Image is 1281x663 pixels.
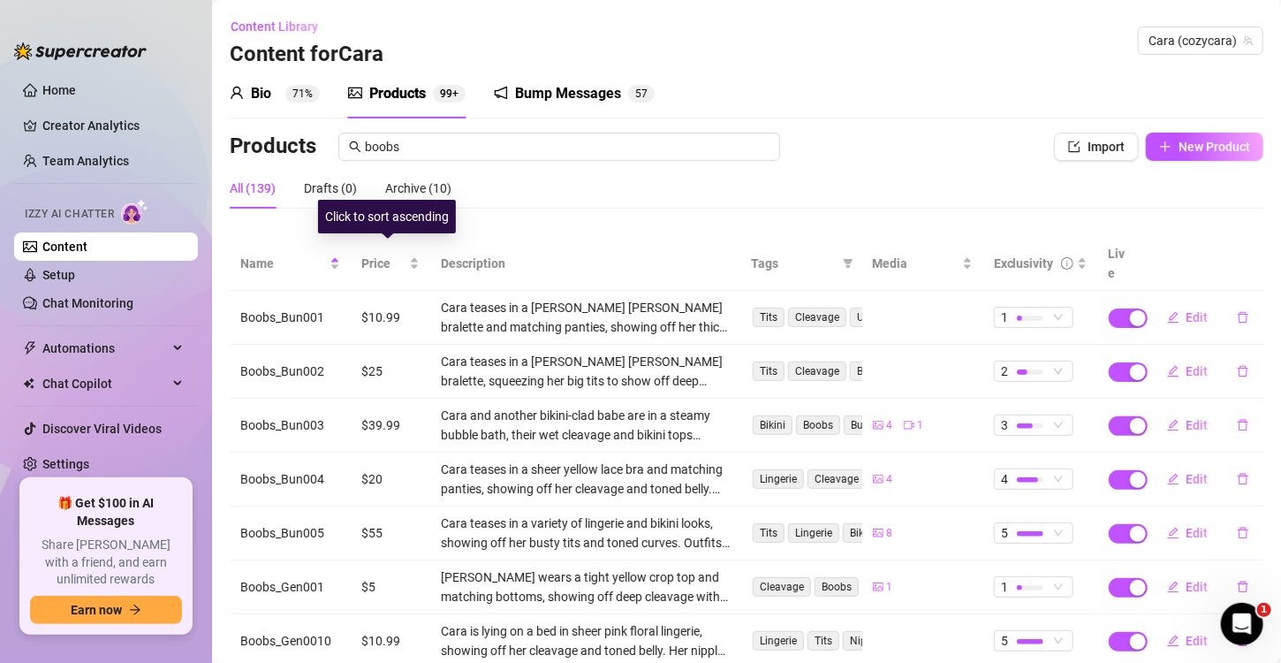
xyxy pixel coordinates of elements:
span: Bubble Bath [844,415,915,435]
span: Edit [1186,472,1209,486]
sup: 139 [433,85,466,103]
span: filter [839,250,857,277]
span: Lingerie [753,631,804,651]
span: Izzy AI Chatter [25,206,114,223]
span: Tits [807,631,839,651]
th: Live [1098,237,1142,291]
span: picture [348,86,362,100]
td: Boobs_Bun003 [230,399,351,453]
th: Name [230,237,351,291]
td: $10.99 [351,291,430,345]
span: Content Library [231,19,318,34]
input: Search messages [365,137,769,156]
td: $39.99 [351,399,430,453]
div: All (139) [230,179,276,198]
span: Tits [753,308,785,327]
span: Cleavage [807,469,866,489]
span: edit [1167,419,1179,431]
td: Boobs_Bun001 [230,291,351,345]
button: Edit [1153,303,1223,331]
h3: Content for Cara [230,41,383,69]
span: filter [843,258,853,269]
button: Edit [1153,573,1223,601]
button: Earn nowarrow-right [30,596,182,624]
span: 5 [1001,523,1008,543]
span: Edit [1186,634,1209,648]
span: delete [1237,473,1249,485]
div: Cara teases in a variety of lingerie and bikini looks, showing off her busty tits and toned curve... [441,514,730,552]
a: Setup [42,268,75,282]
button: Import [1054,133,1139,161]
a: Home [42,83,76,97]
span: 8 [887,525,893,542]
span: 1 [918,417,924,434]
span: 4 [887,417,893,434]
span: Chat Copilot [42,370,168,398]
img: Chat Copilot [23,377,34,390]
span: Bikini [753,415,792,435]
th: Media [862,237,983,291]
span: delete [1237,581,1249,593]
td: $25 [351,345,430,399]
div: [PERSON_NAME] wears a tight yellow crop top and matching bottoms, showing off deep cleavage with ... [441,568,730,606]
span: Edit [1186,310,1209,324]
span: New Product [1179,140,1250,154]
span: delete [1237,527,1249,539]
span: thunderbolt [23,341,37,355]
button: Edit [1153,411,1223,439]
span: edit [1167,311,1179,324]
a: Content [42,240,87,254]
span: edit [1167,527,1179,539]
span: Nipples [843,631,893,651]
span: plus [1159,141,1171,153]
span: user [230,86,244,100]
span: 1 [1257,603,1271,617]
div: Bump Messages [515,83,621,104]
img: logo-BBDzfeDw.svg [14,42,147,60]
span: Cleavage [788,362,846,381]
span: Tags [751,254,835,273]
span: 4 [887,471,893,488]
span: Cara (cozycara) [1148,27,1253,54]
td: Boobs_Gen001 [230,560,351,614]
div: Cara teases in a [PERSON_NAME] [PERSON_NAME] bralette and matching panties, showing off her thick... [441,298,730,337]
span: Price [361,254,406,273]
div: Cara teases in a [PERSON_NAME] [PERSON_NAME] bralette, squeezing her big tits to show off deep cl... [441,352,730,391]
span: edit [1167,635,1179,647]
span: Edit [1186,526,1209,540]
span: picture [873,420,883,431]
span: 2 [1001,362,1008,381]
span: Bralette [850,362,900,381]
span: Import [1088,140,1125,154]
span: delete [1237,365,1249,377]
span: picture [873,582,883,592]
span: delete [1237,419,1249,431]
span: picture [873,474,883,484]
span: 3 [1001,415,1008,435]
span: Name [240,254,326,273]
td: $20 [351,453,430,507]
span: delete [1237,311,1249,324]
a: Discover Viral Videos [42,422,162,436]
div: Cara teases in a sheer yellow lace bra and matching panties, showing off her cleavage and toned b... [441,460,730,499]
span: Tits [753,523,785,543]
span: video-camera [904,420,914,431]
div: Archive (10) [385,179,451,198]
td: Boobs_Bun005 [230,507,351,560]
a: Creator Analytics [42,111,184,140]
div: Drafts (0) [304,179,357,198]
button: delete [1223,573,1263,601]
button: delete [1223,411,1263,439]
td: Boobs_Bun002 [230,345,351,399]
span: Edit [1186,364,1209,378]
button: Edit [1153,627,1223,655]
th: Price [351,237,430,291]
span: edit [1167,581,1179,593]
span: Earn now [71,603,122,617]
span: Edit [1186,580,1209,594]
button: New Product [1146,133,1263,161]
button: Content Library [230,12,332,41]
span: 🎁 Get $100 in AI Messages [30,495,182,530]
span: 5 [635,88,641,100]
button: Edit [1153,519,1223,547]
